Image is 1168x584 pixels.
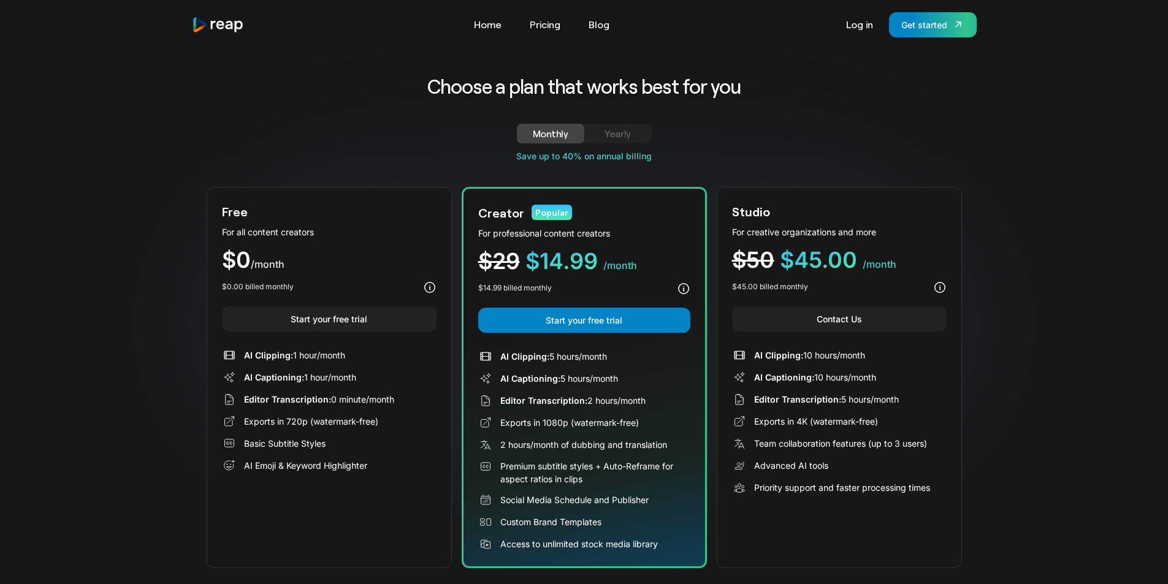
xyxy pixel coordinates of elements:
[500,395,587,406] span: Editor Transcription:
[500,493,649,506] div: Social Media Schedule and Publisher
[500,351,549,362] span: AI Clipping:
[582,15,616,34] a: Blog
[251,258,284,270] span: /month
[222,202,248,221] div: Free
[754,415,878,428] div: Exports in 4K (watermark-free)
[732,306,947,332] a: Contact Us
[244,415,378,428] div: Exports in 720p (watermark-free)
[603,259,637,271] span: /month
[244,437,326,450] div: Basic Subtitle Styles
[840,15,879,34] a: Log in
[244,371,356,384] div: 1 hour/month
[732,281,808,292] div: $45.00 billed monthly
[754,349,865,362] div: 10 hours/month
[732,226,947,238] div: For creative organizations and more
[222,226,437,238] div: For all content creators
[500,438,667,451] div: 2 hours/month of dubbing and translation
[754,372,814,382] span: AI Captioning:
[478,203,524,222] div: Creator
[478,283,552,294] div: $14.99 billed monthly
[889,12,977,37] a: Get started
[754,437,927,450] div: Team collaboration features (up to 3 users)
[863,258,896,270] span: /month
[780,246,857,273] span: $45.00
[478,227,690,240] div: For professional content creators
[525,248,598,275] span: $14.99
[478,308,690,333] a: Start your free trial
[222,249,437,271] div: $0
[244,350,293,360] span: AI Clipping:
[500,537,658,550] div: Access to unlimited stock media library
[244,393,394,406] div: 0 minute/month
[732,202,770,221] div: Studio
[222,281,294,292] div: $0.00 billed monthly
[244,349,345,362] div: 1 hour/month
[754,371,876,384] div: 10 hours/month
[500,460,690,485] div: Premium subtitle styles + Auto-Reframe for aspect ratios in clips
[500,416,639,429] div: Exports in 1080p (watermark-free)
[754,350,803,360] span: AI Clipping:
[901,18,947,31] div: Get started
[192,17,245,33] a: home
[532,205,572,220] div: Popular
[754,481,930,494] div: Priority support and faster processing times
[478,248,520,275] span: $29
[500,515,601,528] div: Custom Brand Templates
[754,459,828,472] div: Advanced AI tools
[192,17,245,33] img: reap logo
[468,15,508,34] a: Home
[500,394,646,407] div: 2 hours/month
[500,373,560,384] span: AI Captioning:
[244,394,331,404] span: Editor Transcription:
[500,372,618,385] div: 5 hours/month
[207,150,962,162] div: Save up to 40% on annual billing
[524,15,567,34] a: Pricing
[244,372,304,382] span: AI Captioning:
[532,126,570,141] div: Monthly
[732,246,774,273] span: $50
[222,306,437,332] a: Start your free trial
[244,459,367,472] div: AI Emoji & Keyword Highlighter
[500,350,607,363] div: 5 hours/month
[754,394,841,404] span: Editor Transcription:
[331,74,837,99] h2: Choose a plan that works best for you
[754,393,899,406] div: 5 hours/month
[599,126,637,141] div: Yearly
